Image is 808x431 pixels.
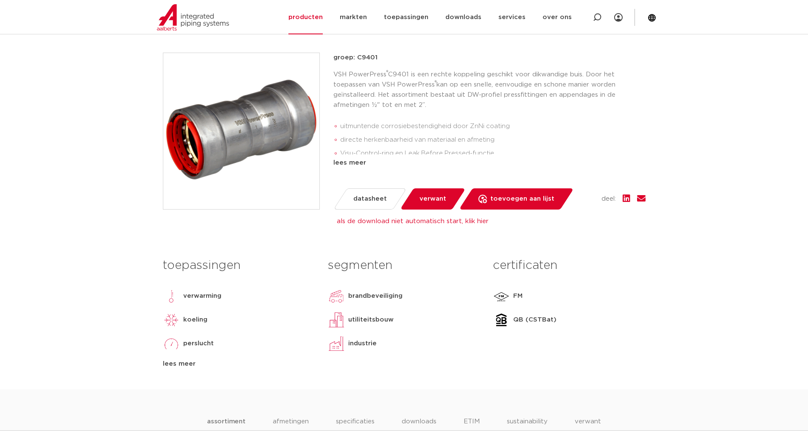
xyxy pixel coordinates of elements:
[493,288,510,305] img: FM
[348,339,377,349] p: industrie
[348,291,403,301] p: brandbeveiliging
[601,194,616,204] span: deel:
[333,188,406,210] a: datasheet
[163,257,315,274] h3: toepassingen
[333,158,646,168] div: lees meer
[340,147,646,160] li: Visu-Control-ring en Leak Before Pressed-functie
[183,315,207,325] p: koeling
[513,315,556,325] p: QB (CSTBat)
[348,315,394,325] p: utiliteitsbouw
[340,133,646,147] li: directe herkenbaarheid van materiaal en afmeting
[400,188,465,210] a: verwant
[435,80,436,85] sup: ®
[183,339,214,349] p: perslucht
[333,53,646,63] p: groep: C9401
[493,257,645,274] h3: certificaten
[513,291,523,301] p: FM
[328,288,345,305] img: brandbeveiliging
[163,288,180,305] img: verwarming
[163,335,180,352] img: perslucht
[340,120,646,133] li: uitmuntende corrosiebestendigheid door ZnNi coating
[328,257,480,274] h3: segmenten
[419,192,446,206] span: verwant
[386,70,388,75] sup: ®
[328,311,345,328] img: utiliteitsbouw
[328,335,345,352] img: industrie
[163,53,319,209] img: Product Image for VSH PowerPress rechte koppeling (2 x press)
[353,192,387,206] span: datasheet
[163,311,180,328] img: koeling
[337,218,489,224] a: als de download niet automatisch start, klik hier
[183,291,221,301] p: verwarming
[333,70,646,110] p: VSH PowerPress C9401 is een rechte koppeling geschikt voor dikwandige buis. Door het toepassen va...
[163,359,315,369] div: lees meer
[493,311,510,328] img: QB (CSTBat)
[490,192,554,206] span: toevoegen aan lijst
